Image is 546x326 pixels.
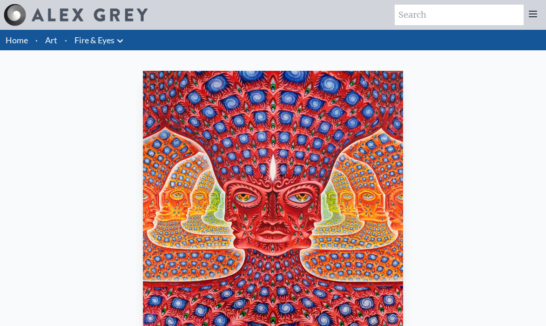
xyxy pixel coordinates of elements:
[61,30,71,50] li: ·
[74,34,115,47] a: Fire & Eyes
[45,34,57,47] a: Art
[32,30,41,50] li: ·
[6,35,28,45] a: Home
[395,5,524,25] input: Search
